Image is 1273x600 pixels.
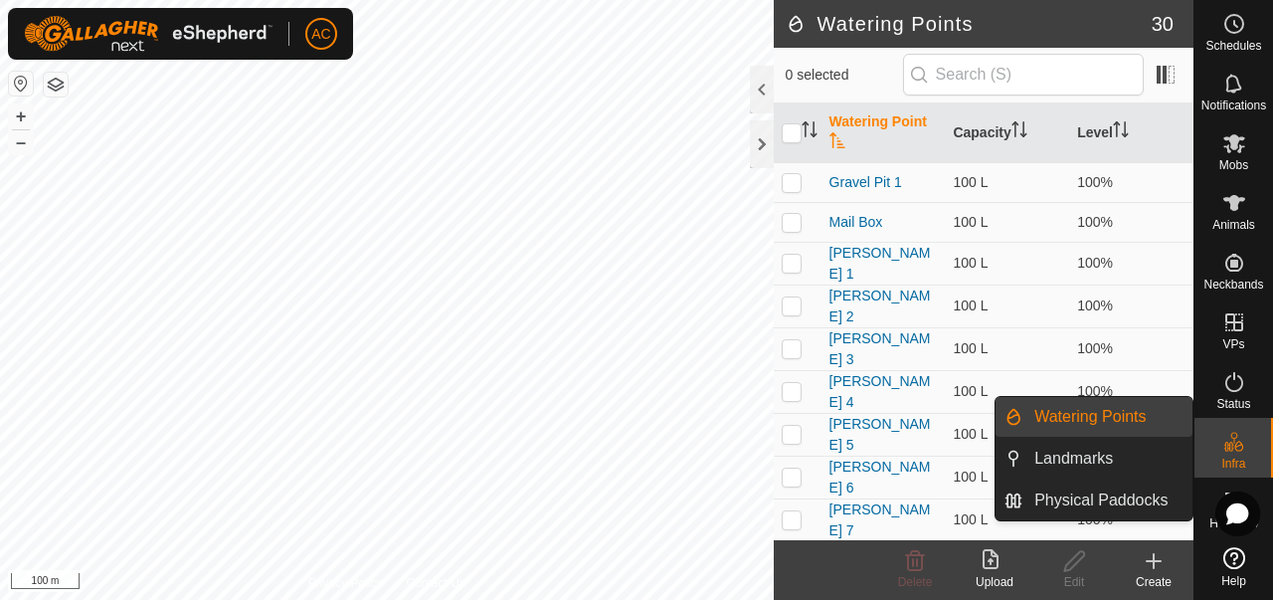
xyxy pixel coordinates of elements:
span: Delete [898,575,933,589]
div: 100% [1077,253,1185,274]
span: Physical Paddocks [1034,489,1168,512]
span: Animals [1212,219,1255,231]
td: 100 L [945,370,1069,413]
a: Gravel Pit 1 [829,174,902,190]
span: Help [1221,575,1246,587]
td: 100 L [945,242,1069,285]
span: Landmarks [1034,447,1113,471]
p-sorticon: Activate to sort [802,124,818,140]
p-sorticon: Activate to sort [829,135,845,151]
input: Search (S) [903,54,1144,96]
span: Notifications [1201,100,1266,111]
div: 100% [1077,338,1185,359]
span: Schedules [1205,40,1261,52]
td: 100 L [945,499,1069,541]
th: Level [1069,103,1193,163]
li: Physical Paddocks [996,481,1192,520]
td: 100 L [945,327,1069,370]
div: 100% [1077,212,1185,233]
div: 100% [1077,296,1185,316]
a: [PERSON_NAME] 1 [829,245,931,282]
div: 100% [1077,172,1185,193]
td: 100 L [945,456,1069,499]
img: Gallagher Logo [24,16,273,52]
span: AC [311,24,330,45]
a: [PERSON_NAME] 2 [829,288,931,324]
div: 100% [1077,381,1185,402]
a: [PERSON_NAME] 4 [829,373,931,410]
div: Edit [1034,573,1114,591]
p-sorticon: Activate to sort [1011,124,1027,140]
span: Infra [1221,458,1245,470]
a: Contact Us [406,574,464,592]
td: 100 L [945,413,1069,456]
th: Capacity [945,103,1069,163]
a: Watering Points [1022,397,1192,437]
li: Watering Points [996,397,1192,437]
span: Watering Points [1034,405,1146,429]
button: Map Layers [44,73,68,97]
li: Landmarks [996,439,1192,479]
button: Reset Map [9,72,33,96]
button: – [9,130,33,154]
td: 100 L [945,202,1069,242]
button: + [9,104,33,128]
a: [PERSON_NAME] 6 [829,459,931,496]
span: Mobs [1219,159,1248,171]
a: [PERSON_NAME] 7 [829,501,931,538]
span: 0 selected [786,65,903,86]
span: VPs [1222,338,1244,350]
a: Privacy Policy [308,574,383,592]
div: Upload [955,573,1034,591]
a: [PERSON_NAME] 5 [829,416,931,453]
span: Status [1216,398,1250,410]
a: Mail Box [829,214,883,230]
th: Watering Point [821,103,946,163]
td: 100 L [945,285,1069,327]
span: Heatmap [1209,517,1258,529]
a: Physical Paddocks [1022,481,1192,520]
a: [PERSON_NAME] 3 [829,330,931,367]
td: 100 L [945,162,1069,202]
a: Help [1194,539,1273,595]
span: Neckbands [1203,279,1263,291]
div: Create [1114,573,1193,591]
a: Landmarks [1022,439,1192,479]
p-sorticon: Activate to sort [1113,124,1129,140]
h2: Watering Points [786,12,1152,36]
span: 30 [1152,9,1174,39]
